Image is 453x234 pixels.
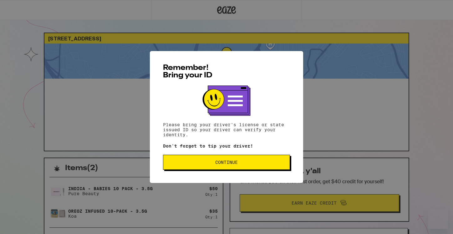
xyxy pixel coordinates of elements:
span: Remember! Bring your ID [163,64,212,79]
button: Continue [163,155,290,170]
iframe: Button to launch messaging window [428,209,448,229]
p: Don't forget to tip your driver! [163,143,290,148]
span: Continue [215,160,238,164]
p: Please bring your driver's license or state issued ID so your driver can verify your identity. [163,122,290,137]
